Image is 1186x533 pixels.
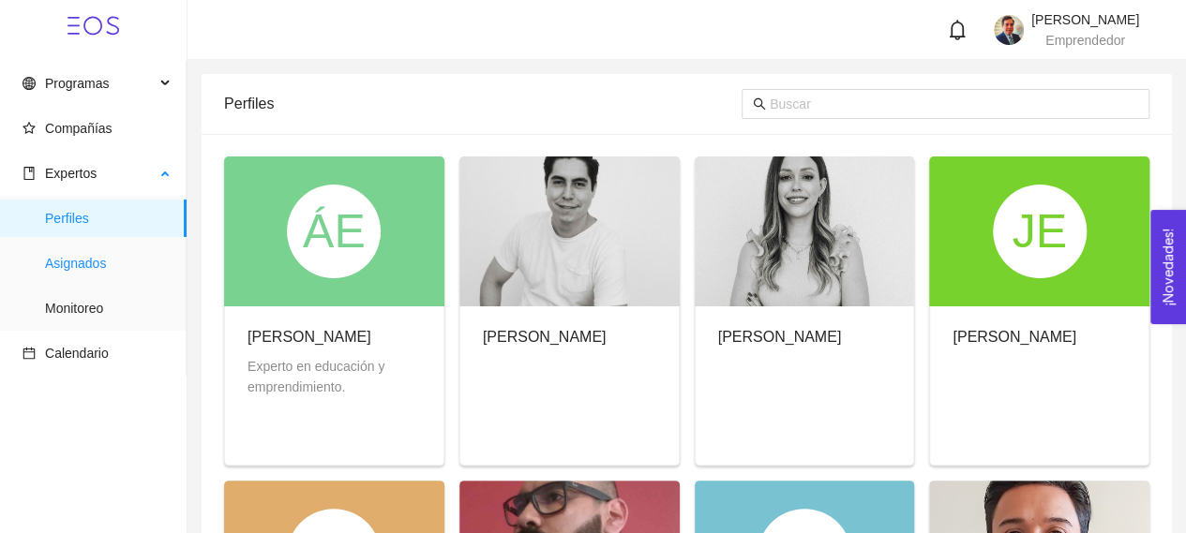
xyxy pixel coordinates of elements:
span: Programas [45,76,109,91]
span: search [753,97,766,111]
span: Asignados [45,244,172,282]
span: Emprendedor [1045,33,1125,48]
span: star [23,122,36,135]
span: calendar [23,347,36,360]
div: Experto en educación y emprendimiento. [248,356,421,397]
span: Expertos [45,166,97,181]
span: Monitoreo [45,289,172,327]
span: book [23,167,36,180]
span: global [23,77,36,90]
div: [PERSON_NAME] [718,325,842,348]
img: 1733929661540-foto_dmr_tiuter.jpg [994,15,1024,45]
span: bell [947,20,968,40]
span: Calendario [45,346,109,361]
span: Compañías [45,121,113,136]
span: Perfiles [45,200,172,237]
input: Buscar [770,94,1138,114]
span: [PERSON_NAME] [1031,12,1139,27]
button: Open Feedback Widget [1150,210,1186,324]
div: JE [993,185,1087,278]
div: Perfiles [224,77,742,130]
div: [PERSON_NAME] [483,325,607,348]
div: [PERSON_NAME] [953,325,1076,348]
div: [PERSON_NAME] [248,325,421,348]
div: ÁE [287,185,381,278]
